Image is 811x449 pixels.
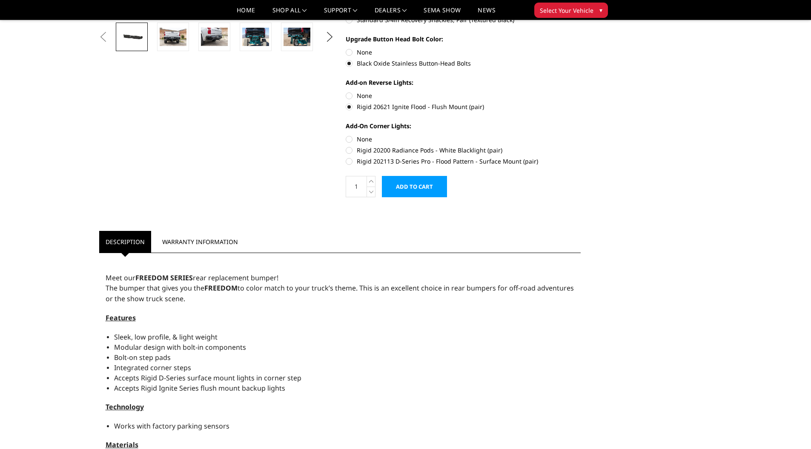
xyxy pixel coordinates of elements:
[424,7,461,20] a: SEMA Show
[114,383,285,393] span: Accepts Rigid Ignite Series flush mount backup lights
[272,7,307,20] a: shop all
[114,421,229,431] span: Works with factory parking sensors
[324,7,358,20] a: Support
[346,121,581,130] label: Add-On Corner Lights:
[114,332,218,342] span: Sleek, low profile, & light weight
[346,102,581,111] label: Rigid 20621 Ignite Flood - Flush Mount (pair)
[160,28,186,46] img: 2020-2025 Chevrolet / GMC 2500-3500 - Freedom Series - Rear Bumper
[114,373,301,383] span: Accepts Rigid D-Series surface mount lights in corner step
[106,313,136,322] span: Features
[99,231,151,253] a: Description
[156,231,244,253] a: Warranty Information
[97,31,110,43] button: Previous
[346,48,581,57] label: None
[201,28,228,46] img: 2020-2025 Chevrolet / GMC 2500-3500 - Freedom Series - Rear Bumper
[768,408,811,449] iframe: Chat Widget
[106,402,144,412] span: Technology
[478,7,495,20] a: News
[106,273,278,282] span: Meet our rear replacement bumper!
[346,146,581,155] label: Rigid 20200 Radiance Pods - White Blacklight (pair)
[346,59,581,68] label: Black Oxide Stainless Button-Head Bolts
[599,6,602,14] span: ▾
[346,78,581,87] label: Add-on Reverse Lights:
[135,273,193,282] strong: FREEDOM SERIES
[346,35,581,43] label: Upgrade Button Head Bolt Color:
[534,3,608,18] button: Select Your Vehicle
[540,6,593,15] span: Select Your Vehicle
[114,363,191,372] span: Integrated corner steps
[106,283,574,303] span: The bumper that gives you the to color match to your truck’s theme. This is an excellent choice i...
[114,353,171,362] span: Bolt-on step pads
[204,283,238,293] strong: FREEDOM
[323,31,336,43] button: Next
[346,157,581,166] label: Rigid 202113 D-Series Pro - Flood Pattern - Surface Mount (pair)
[375,7,407,20] a: Dealers
[237,7,255,20] a: Home
[382,176,447,197] input: Add to Cart
[346,91,581,100] label: None
[242,28,269,46] img: 2020-2025 Chevrolet / GMC 2500-3500 - Freedom Series - Rear Bumper
[346,135,581,144] label: None
[114,343,246,352] span: Modular design with bolt-in components
[284,28,310,46] img: 2020-2025 Chevrolet / GMC 2500-3500 - Freedom Series - Rear Bumper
